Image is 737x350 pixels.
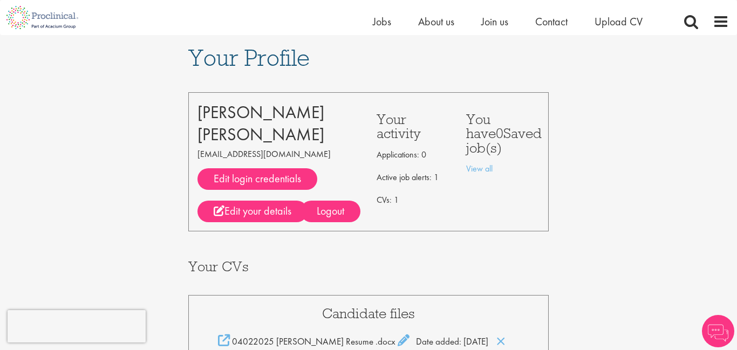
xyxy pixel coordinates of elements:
div: [PERSON_NAME] [197,123,360,146]
img: Chatbot [702,315,734,347]
p: Active job alerts: 1 [377,169,450,186]
span: 0 [496,124,503,142]
span: .docx [376,335,395,347]
h3: Your CVs [188,259,549,273]
a: Contact [535,15,568,29]
a: Jobs [373,15,391,29]
iframe: reCAPTCHA [8,310,146,342]
h3: Your activity [377,112,450,141]
a: Join us [481,15,508,29]
p: CVs: 1 [377,191,450,209]
h3: Candidate files [210,306,527,320]
a: Edit your details [197,201,308,222]
div: [PERSON_NAME] [197,101,360,123]
span: Your Profile [188,43,310,72]
a: Edit login credentials [197,168,317,190]
p: Applications: 0 [377,146,450,163]
a: About us [418,15,454,29]
a: View all [466,163,493,174]
div: Date added: [DATE] [210,334,527,348]
div: Logout [301,201,360,222]
span: 04022025 [PERSON_NAME] Resume [232,335,373,347]
a: Upload CV [595,15,643,29]
p: [EMAIL_ADDRESS][DOMAIN_NAME] [197,146,360,163]
h3: You have Saved job(s) [466,112,540,155]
